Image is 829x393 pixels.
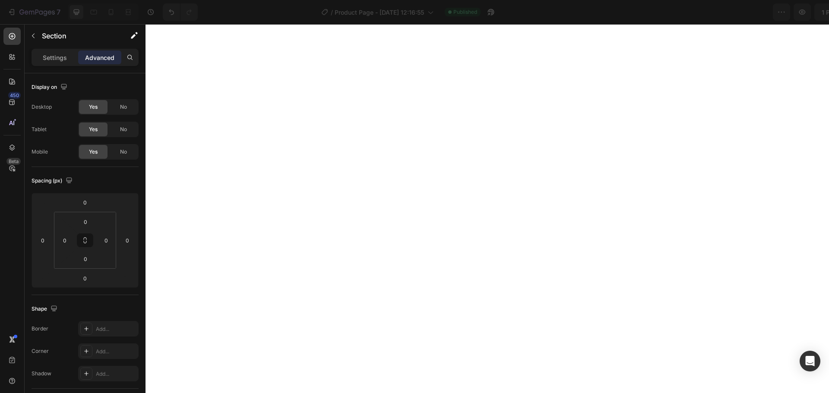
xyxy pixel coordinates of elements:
[57,7,60,17] p: 7
[121,234,134,247] input: 0
[32,148,48,156] div: Mobile
[120,126,127,133] span: No
[800,351,820,371] div: Open Intercom Messenger
[36,234,49,247] input: 0
[6,158,21,165] div: Beta
[43,53,67,62] p: Settings
[76,272,94,285] input: 0
[32,126,47,133] div: Tablet
[747,9,761,16] span: Save
[96,348,136,355] div: Add...
[89,103,98,111] span: Yes
[453,8,477,16] span: Published
[32,303,59,315] div: Shape
[96,325,136,333] div: Add...
[8,92,21,99] div: 450
[89,126,98,133] span: Yes
[740,3,768,21] button: Save
[89,148,98,156] span: Yes
[32,347,49,355] div: Corner
[772,3,808,21] button: Publish
[32,370,51,377] div: Shadow
[335,8,424,17] span: Product Page - [DATE] 12:16:55
[3,3,64,21] button: 7
[100,234,113,247] input: 0px
[32,325,48,333] div: Border
[661,8,717,17] span: 1 product assigned
[120,103,127,111] span: No
[331,8,333,17] span: /
[32,175,74,187] div: Spacing (px)
[32,82,69,93] div: Display on
[779,8,801,17] div: Publish
[42,31,113,41] p: Section
[32,103,52,111] div: Desktop
[653,3,736,21] button: 1 product assigned
[163,3,198,21] div: Undo/Redo
[76,196,94,209] input: 0
[58,234,71,247] input: 0px
[146,24,829,393] iframe: Design area
[96,370,136,378] div: Add...
[77,215,94,228] input: 0px
[85,53,114,62] p: Advanced
[120,148,127,156] span: No
[77,252,94,265] input: 0px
